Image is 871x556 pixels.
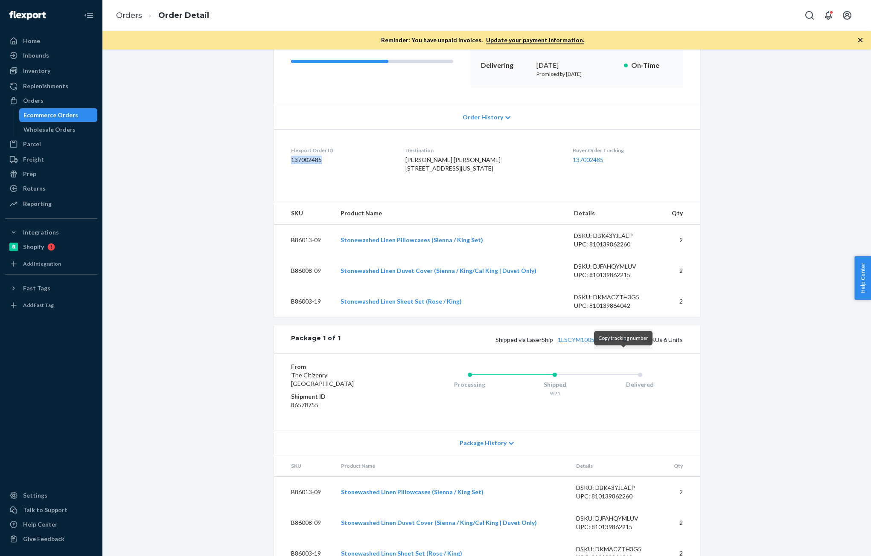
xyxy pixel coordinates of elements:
[405,156,501,172] span: [PERSON_NAME] [PERSON_NAME] [STREET_ADDRESS][US_STATE]
[574,301,654,310] div: UPC: 810139864042
[576,484,656,492] div: DSKU: DBK43YJLAEP
[23,140,41,148] div: Parcel
[5,257,97,271] a: Add Integration
[574,232,654,240] div: DSKU: DBK43YJLAEP
[9,11,46,20] img: Flexport logo
[5,226,97,239] button: Integrations
[23,284,50,292] div: Fast Tags
[5,298,97,312] a: Add Fast Tag
[5,197,97,211] a: Reporting
[291,371,354,387] span: The Citizenry [GEOGRAPHIC_DATA]
[23,82,68,90] div: Replenishments
[663,477,699,508] td: 2
[23,184,46,193] div: Returns
[597,380,683,389] div: Delivered
[405,147,559,154] dt: Destination
[5,182,97,195] a: Returns
[23,520,58,529] div: Help Center
[274,255,334,286] td: B86008-09
[576,514,656,523] div: DSKU: DJFAHQYMLUV
[5,503,97,517] a: Talk to Support
[334,455,569,477] th: Product Name
[341,236,483,243] a: Stonewashed Linen Pillowcases (Sienna / King Set)
[5,518,97,531] a: Help Center
[341,334,682,345] div: 3 SKUs 6 Units
[274,202,334,225] th: SKU
[567,202,661,225] th: Details
[486,36,584,44] a: Update your payment information.
[663,455,699,477] th: Qty
[661,202,699,225] th: Qty
[5,34,97,48] a: Home
[23,51,49,60] div: Inbounds
[576,545,656,553] div: DSKU: DKMACZTH3G5
[460,439,507,447] span: Package History
[631,61,673,70] p: On-Time
[512,390,597,397] div: 9/21
[598,335,648,341] span: Copy tracking number
[5,489,97,502] a: Settings
[291,362,393,371] dt: From
[19,123,98,136] a: Wholesale Orders
[5,94,97,107] a: Orders
[536,61,617,70] div: [DATE]
[463,113,503,122] span: Order History
[5,532,97,546] button: Give Feedback
[576,523,656,531] div: UPC: 810139862215
[334,202,567,225] th: Product Name
[291,147,392,154] dt: Flexport Order ID
[661,255,699,286] td: 2
[536,70,617,78] p: Promised by [DATE]
[274,507,334,538] td: B86008-09
[820,7,837,24] button: Open notifications
[573,156,603,163] a: 137002485
[116,11,142,20] a: Orders
[512,380,597,389] div: Shipped
[5,64,97,78] a: Inventory
[19,108,98,122] a: Ecommerce Orders
[23,228,59,237] div: Integrations
[23,111,78,119] div: Ecommerce Orders
[574,271,654,279] div: UPC: 810139862215
[23,96,44,105] div: Orders
[381,36,584,44] p: Reminder: You have unpaid invoices.
[574,293,654,301] div: DSKU: DKMACZTH3G5
[839,7,856,24] button: Open account menu
[23,506,67,514] div: Talk to Support
[23,125,76,134] div: Wholesale Orders
[341,298,462,305] a: Stonewashed Linen Sheet Set (Rose / King)
[661,286,699,317] td: 2
[274,455,334,477] th: SKU
[5,79,97,93] a: Replenishments
[663,507,699,538] td: 2
[23,535,64,543] div: Give Feedback
[80,7,97,24] button: Close Navigation
[23,301,54,309] div: Add Fast Tag
[23,155,44,164] div: Freight
[427,380,513,389] div: Processing
[569,455,663,477] th: Details
[574,240,654,249] div: UPC: 810139862260
[341,519,537,526] a: Stonewashed Linen Duvet Cover (Sienna / King/Cal King | Duvet Only)
[291,334,341,345] div: Package 1 of 1
[5,240,97,254] a: Shopify
[341,488,484,495] a: Stonewashed Linen Pillowcases (Sienna / King Set)
[558,336,616,343] a: 1LSCYM1005GC5NO
[5,167,97,181] a: Prep
[661,225,699,256] td: 2
[23,491,47,500] div: Settings
[23,260,61,267] div: Add Integration
[291,156,392,164] dd: 137002485
[5,153,97,166] a: Freight
[23,243,44,251] div: Shopify
[495,336,631,343] span: Shipped via LaserShip
[5,49,97,62] a: Inbounds
[341,267,536,274] a: Stonewashed Linen Duvet Cover (Sienna / King/Cal King | Duvet Only)
[801,7,818,24] button: Open Search Box
[158,11,209,20] a: Order Detail
[481,61,530,70] p: Delivering
[854,256,871,300] button: Help Center
[23,170,36,178] div: Prep
[274,225,334,256] td: B86013-09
